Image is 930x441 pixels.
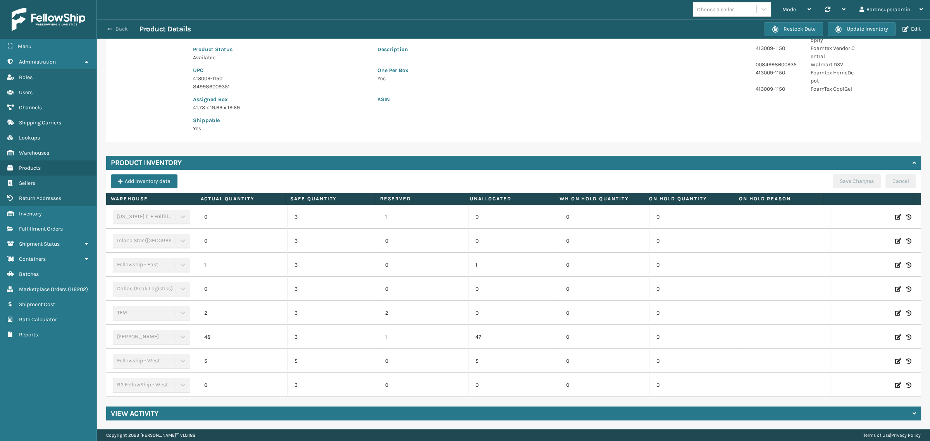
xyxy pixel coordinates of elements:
label: On Hold Reason [739,195,819,202]
p: 0 [385,261,462,269]
div: Choose a seller [697,5,734,14]
span: Sellers [19,180,35,186]
span: Marketplace Orders [19,286,67,293]
i: Inventory History [906,357,911,365]
span: Warehouses [19,150,49,156]
i: Inventory History [906,213,911,221]
button: Cancel [885,174,916,188]
td: 0 [649,277,740,301]
a: Terms of Use [863,432,890,438]
td: 3 [287,373,378,397]
td: 0 [559,325,649,349]
span: Channels [19,104,42,111]
td: 0 [649,205,740,229]
td: 48 [197,325,288,349]
span: Roles [19,74,33,81]
span: ( 116202 ) [68,286,88,293]
td: 0 [197,229,288,253]
span: Fulfillment Orders [19,226,63,232]
p: 1 [385,333,462,341]
span: Shipment Status [19,241,60,247]
td: 0 [649,373,740,397]
p: 0 [385,381,462,389]
td: 5 [287,349,378,373]
td: 0 [559,349,649,373]
td: 5 [197,349,288,373]
td: 0 [649,229,740,253]
button: Edit [900,26,923,33]
i: Edit [895,357,901,365]
button: Add inventory data [111,174,177,188]
i: Inventory History [906,333,911,341]
span: Batches [19,271,39,277]
td: 0 [559,277,649,301]
td: 0 [559,373,649,397]
button: Restock Date [765,22,823,36]
label: Warehouse [111,195,191,202]
p: 849986009351 [193,83,368,91]
a: Privacy Policy [891,432,921,438]
span: Products [19,165,41,171]
h4: Product Inventory [111,158,182,167]
span: Menu [18,43,31,50]
span: Shipping Carriers [19,119,61,126]
p: Foamtex Vendor Central [811,44,856,60]
td: 0 [468,301,559,325]
span: Inventory [19,210,42,217]
i: Inventory History [906,261,911,269]
label: Safe Quantity [290,195,370,202]
i: Inventory History [906,309,911,317]
p: ASIN [377,95,737,103]
p: Walmart DSV [811,60,856,69]
p: 0 [385,237,462,245]
p: 413009-1150 [193,74,368,83]
td: 0 [649,325,740,349]
td: 0 [649,301,740,325]
span: Reports [19,331,38,338]
i: Edit [895,213,901,221]
p: Assigned Box [193,95,368,103]
p: FoamTex CoolGel [811,85,856,93]
i: Edit [895,381,901,389]
p: Yes [377,74,737,83]
i: Edit [895,309,901,317]
div: | [863,429,921,441]
td: 0 [559,205,649,229]
i: Edit [895,261,901,269]
button: Back [104,26,139,33]
p: Product Status [193,45,368,53]
td: 3 [287,277,378,301]
p: 413009-1150 [756,44,801,52]
td: 1 [197,253,288,277]
span: Lookups [19,134,40,141]
label: On Hold Quantity [649,195,729,202]
p: 413009-1150 [756,85,801,93]
td: 2 [197,301,288,325]
h4: View Activity [111,409,158,418]
span: Administration [19,59,56,65]
i: Edit [895,333,901,341]
td: 0 [559,301,649,325]
td: 0 [559,253,649,277]
td: 0 [649,253,740,277]
td: 0 [197,373,288,397]
td: 47 [468,325,559,349]
span: Return Addresses [19,195,61,202]
p: UPC [193,66,368,74]
h3: Product Details [139,24,191,34]
p: Available [193,53,368,62]
i: Edit [895,237,901,245]
p: 0 [385,357,462,365]
p: Foamtex HomeDepot [811,69,856,85]
p: One Per Box [377,66,737,74]
td: 3 [287,205,378,229]
td: 0 [468,373,559,397]
i: Inventory History [906,285,911,293]
i: Edit [895,285,901,293]
td: 0 [559,229,649,253]
p: Description [377,45,737,53]
td: 0 [197,277,288,301]
td: 3 [287,229,378,253]
p: 0 [385,285,462,293]
td: 3 [287,253,378,277]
